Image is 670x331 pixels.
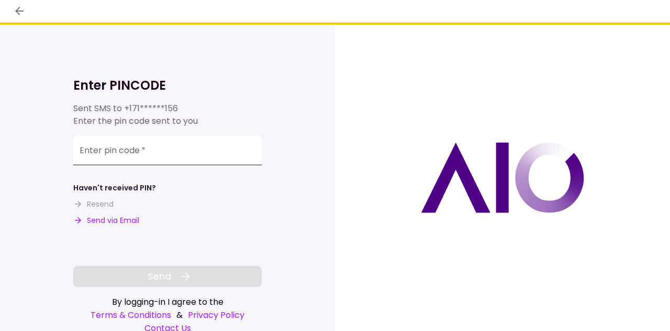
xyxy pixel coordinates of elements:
span: Send [148,269,171,283]
button: back [10,2,28,20]
h1: Enter PINCODE [73,77,262,94]
div: & [73,308,262,322]
button: Resend [73,199,114,210]
button: Send [73,266,262,287]
a: Privacy Policy [188,308,244,322]
div: Sent SMS to Enter the pin code sent to you [73,102,262,127]
div: By logging-in I agree to the [73,295,262,308]
img: AIO logo [421,142,584,213]
div: Haven't received PIN? [73,183,156,194]
button: Send via Email [73,215,139,226]
a: Terms & Conditions [91,308,171,322]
